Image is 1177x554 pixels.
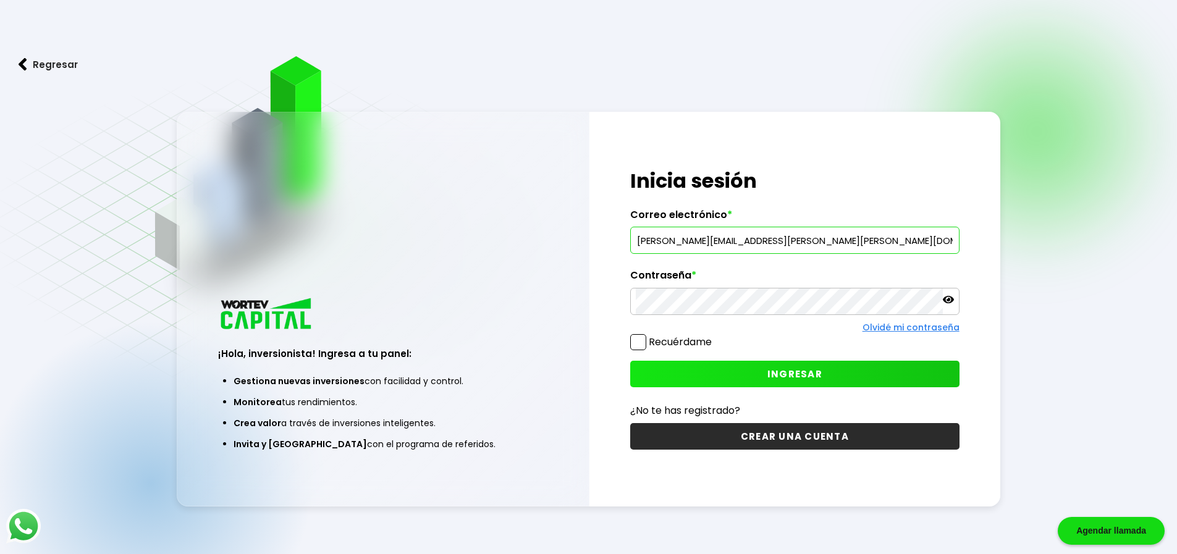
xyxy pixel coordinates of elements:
button: INGRESAR [630,361,960,387]
span: Crea valor [234,417,281,429]
p: ¿No te has registrado? [630,403,960,418]
input: hola@wortev.capital [636,227,954,253]
li: con el programa de referidos. [234,434,532,455]
label: Correo electrónico [630,209,960,227]
li: con facilidad y control. [234,371,532,392]
span: Gestiona nuevas inversiones [234,375,365,387]
h3: ¡Hola, inversionista! Ingresa a tu panel: [218,346,547,361]
a: Olvidé mi contraseña [863,321,960,334]
li: a través de inversiones inteligentes. [234,413,532,434]
img: flecha izquierda [19,58,27,71]
button: CREAR UNA CUENTA [630,423,960,450]
h1: Inicia sesión [630,166,960,196]
label: Recuérdame [649,335,712,349]
div: Agendar llamada [1058,517,1165,545]
a: ¿No te has registrado?CREAR UNA CUENTA [630,403,960,450]
span: INGRESAR [767,367,822,380]
img: logo_wortev_capital [218,296,316,333]
li: tus rendimientos. [234,392,532,413]
span: Monitorea [234,396,282,408]
label: Contraseña [630,269,960,288]
span: Invita y [GEOGRAPHIC_DATA] [234,438,367,450]
img: logos_whatsapp-icon.242b2217.svg [6,509,41,544]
